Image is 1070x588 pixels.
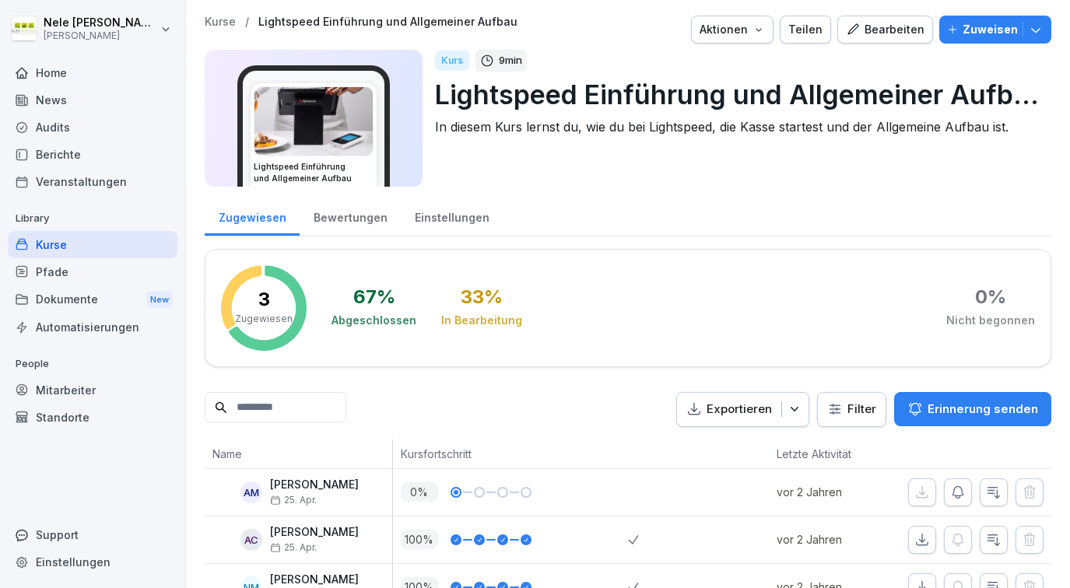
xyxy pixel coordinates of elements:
a: Bewertungen [300,196,401,236]
p: 3 [258,290,270,309]
a: Lightspeed Einführung und Allgemeiner Aufbau [258,16,517,29]
p: Nele [PERSON_NAME] [44,16,157,30]
a: Einstellungen [401,196,503,236]
p: Lightspeed Einführung und Allgemeiner Aufbau [435,75,1039,114]
p: / [245,16,249,29]
div: Aktionen [700,21,765,38]
p: [PERSON_NAME] [270,478,359,492]
div: Support [8,521,177,548]
div: Dokumente [8,285,177,314]
span: 25. Apr. [270,495,317,506]
p: vor 2 Jahren [777,531,886,548]
button: Erinnerung senden [894,392,1051,426]
span: 25. Apr. [270,542,317,553]
a: Mitarbeiter [8,376,177,404]
a: Zugewiesen [205,196,300,236]
a: Veranstaltungen [8,168,177,195]
a: Kurse [8,231,177,258]
div: Abgeschlossen [332,313,416,328]
p: Library [8,206,177,231]
p: 0 % [401,482,438,502]
a: Automatisierungen [8,313,177,341]
div: Bearbeiten [846,21,924,38]
p: Name [212,446,384,462]
p: Erinnerung senden [928,401,1038,418]
p: Exportieren [707,401,772,418]
div: Teilen [788,21,823,38]
a: Audits [8,114,177,141]
h3: Lightspeed Einführung und Allgemeiner Aufbau [254,161,374,184]
div: 0 % [975,288,1006,306]
button: Exportieren [676,392,809,427]
p: [PERSON_NAME] [44,30,157,41]
p: [PERSON_NAME] [270,526,359,539]
div: New [146,291,173,309]
div: AC [240,529,262,551]
p: 9 min [499,53,522,68]
a: Kurse [205,16,236,29]
a: Berichte [8,141,177,168]
a: Home [8,59,177,86]
button: Aktionen [691,16,774,44]
div: Nicht begonnen [946,313,1035,328]
div: Filter [827,401,876,417]
a: Standorte [8,404,177,431]
a: Pfade [8,258,177,285]
button: Teilen [780,16,831,44]
button: Bearbeiten [837,16,933,44]
p: Zugewiesen [235,312,293,326]
p: Zuweisen [963,21,1018,38]
div: In Bearbeitung [441,313,522,328]
button: Filter [818,393,886,426]
a: News [8,86,177,114]
div: Kurs [435,51,469,71]
p: vor 2 Jahren [777,484,886,500]
div: AM [240,481,262,503]
p: Letzte Aktivität [777,446,879,462]
p: People [8,352,177,376]
p: In diesem Kurs lernst du, wie du bei Lightspeed, die Kasse startest und der Allgemeine Aufbau ist. [435,117,1039,136]
button: Zuweisen [939,16,1051,44]
p: [PERSON_NAME] [270,573,359,586]
p: 100 % [401,530,438,549]
div: 67 % [353,288,395,306]
p: Kursfortschritt [401,446,620,462]
div: 33 % [461,288,503,306]
a: DokumenteNew [8,285,177,314]
img: nu23ie84b5yw6liq8ga57xvz.png [254,87,373,156]
a: Einstellungen [8,548,177,576]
